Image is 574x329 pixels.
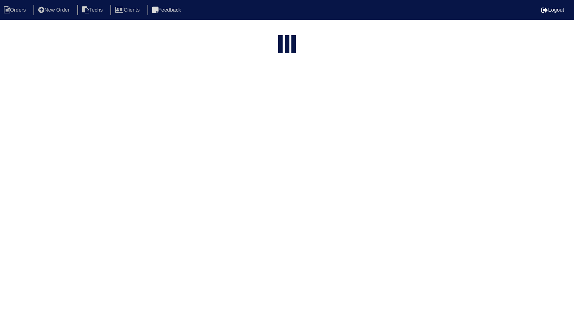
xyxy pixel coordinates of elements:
[285,35,289,54] div: loading...
[33,5,76,16] li: New Order
[110,7,146,13] a: Clients
[110,5,146,16] li: Clients
[33,7,76,13] a: New Order
[541,7,564,13] a: Logout
[77,5,109,16] li: Techs
[77,7,109,13] a: Techs
[147,5,187,16] li: Feedback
